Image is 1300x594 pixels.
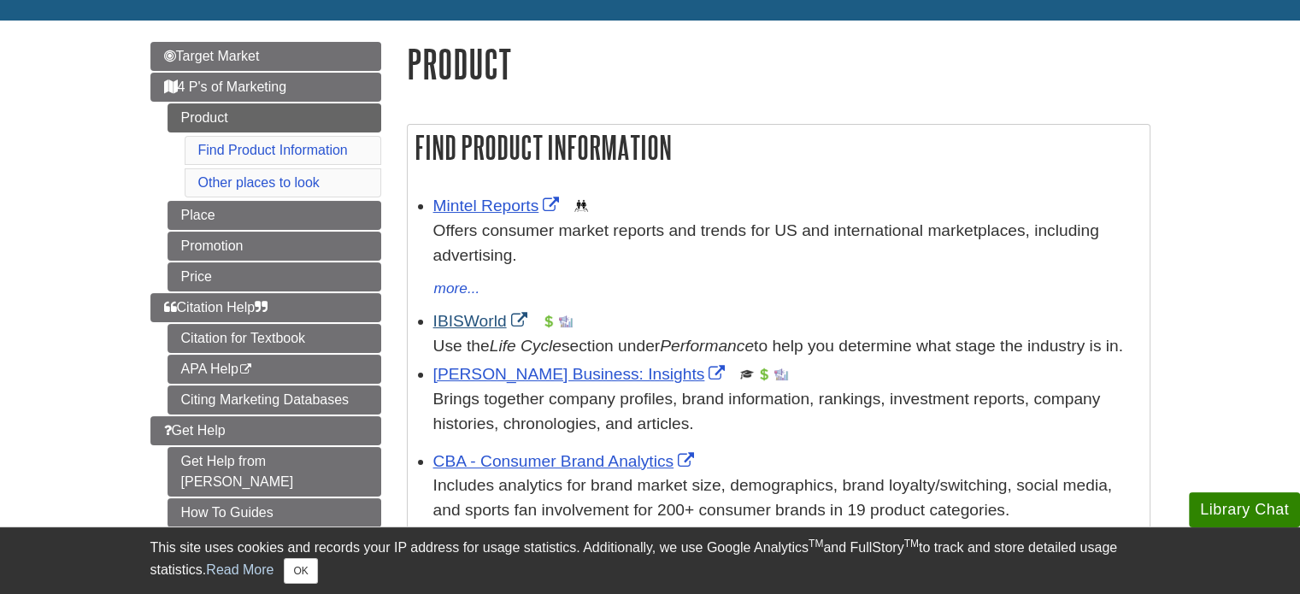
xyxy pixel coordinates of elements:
[740,368,754,381] img: Scholarly or Peer Reviewed
[408,125,1150,170] h2: Find Product Information
[164,300,268,315] span: Citation Help
[150,538,1150,584] div: This site uses cookies and records your IP address for usage statistics. Additionally, we use Goo...
[433,197,564,215] a: Link opens in new window
[150,73,381,102] a: 4 P's of Marketing
[168,324,381,353] a: Citation for Textbook
[407,42,1150,85] h1: Product
[433,277,481,301] button: more...
[150,42,381,71] a: Target Market
[198,143,348,157] a: Find Product Information
[433,334,1141,359] div: Use the section under to help you determine what stage the industry is in.
[433,312,532,330] a: Link opens in new window
[150,42,381,558] div: Guide Page Menu
[809,538,823,550] sup: TM
[433,365,730,383] a: Link opens in new window
[490,337,562,355] i: Life Cycle
[150,416,381,445] a: Get Help
[164,79,287,94] span: 4 P's of Marketing
[168,355,381,384] a: APA Help
[433,219,1141,268] p: Offers consumer market reports and trends for US and international marketplaces, including advert...
[660,337,754,355] i: Performance
[559,315,573,328] img: Industry Report
[168,232,381,261] a: Promotion
[433,387,1141,437] p: Brings together company profiles, brand information, rankings, investment reports, company histor...
[774,368,788,381] img: Industry Report
[198,175,320,190] a: Other places to look
[206,562,274,577] a: Read More
[168,447,381,497] a: Get Help from [PERSON_NAME]
[284,558,317,584] button: Close
[150,293,381,322] a: Citation Help
[168,385,381,415] a: Citing Marketing Databases
[164,49,260,63] span: Target Market
[238,364,253,375] i: This link opens in a new window
[168,103,381,132] a: Product
[904,538,919,550] sup: TM
[164,423,226,438] span: Get Help
[168,201,381,230] a: Place
[757,368,771,381] img: Financial Report
[433,452,699,470] a: Link opens in new window
[168,498,381,527] a: How To Guides
[168,262,381,291] a: Price
[433,473,1141,523] p: Includes analytics for brand market size, demographics, brand loyalty/switching, social media, an...
[542,315,556,328] img: Financial Report
[574,199,588,213] img: Demographics
[1189,492,1300,527] button: Library Chat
